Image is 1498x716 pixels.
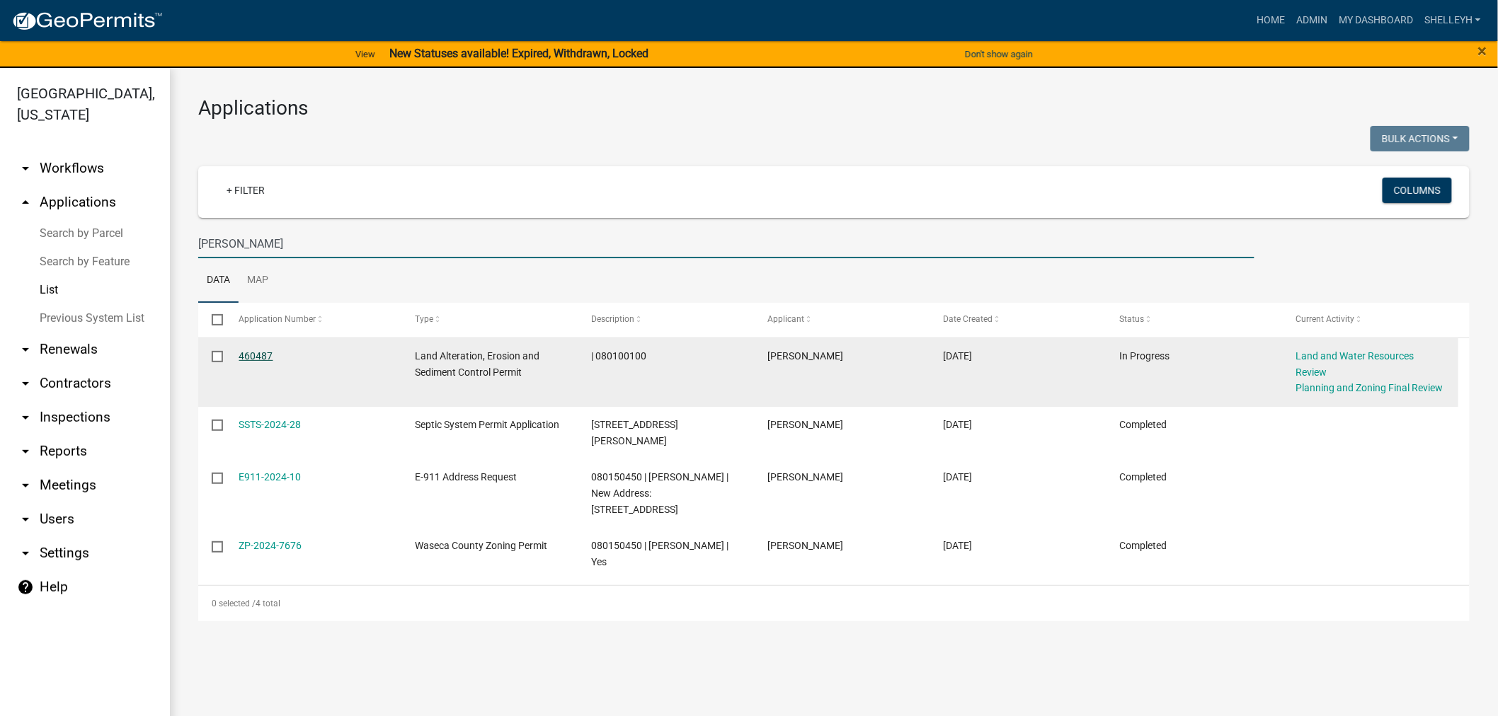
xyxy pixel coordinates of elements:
[17,341,34,358] i: arrow_drop_down
[591,314,634,324] span: Description
[930,303,1107,337] datatable-header-cell: Date Created
[17,545,34,562] i: arrow_drop_down
[1120,471,1167,483] span: Completed
[1120,419,1167,430] span: Completed
[1371,126,1470,151] button: Bulk Actions
[1296,382,1443,393] a: Planning and Zoning Final Review
[591,419,678,446] span: 15517 295th Ave | QUINTON EATON
[198,303,225,337] datatable-header-cell: Select
[944,471,973,483] span: 04/10/2024
[389,47,648,60] strong: New Statuses available! Expired, Withdrawn, Locked
[944,314,993,324] span: Date Created
[198,586,1470,621] div: 4 total
[1291,7,1333,34] a: Admin
[415,540,547,551] span: Waseca County Zoning Permit
[767,540,843,551] span: michele Lee eaton
[1106,303,1282,337] datatable-header-cell: Status
[17,511,34,528] i: arrow_drop_down
[767,471,843,483] span: michele Lee eaton
[239,258,277,304] a: Map
[1251,7,1291,34] a: Home
[415,419,559,430] span: Septic System Permit Application
[239,314,316,324] span: Application Number
[17,375,34,392] i: arrow_drop_down
[1419,7,1487,34] a: shelleyh
[17,443,34,460] i: arrow_drop_down
[1282,303,1458,337] datatable-header-cell: Current Activity
[350,42,381,66] a: View
[17,194,34,211] i: arrow_drop_up
[198,258,239,304] a: Data
[415,350,539,378] span: Land Alteration, Erosion and Sediment Control Permit
[591,350,646,362] span: | 080100100
[754,303,930,337] datatable-header-cell: Applicant
[239,540,302,551] a: ZP-2024-7676
[17,477,34,494] i: arrow_drop_down
[767,419,843,430] span: michele Lee eaton
[1120,350,1170,362] span: In Progress
[239,471,302,483] a: E911-2024-10
[17,579,34,596] i: help
[212,599,256,608] span: 0 selected /
[1120,314,1145,324] span: Status
[1383,178,1452,203] button: Columns
[944,350,973,362] span: 08/07/2025
[959,42,1039,66] button: Don't show again
[225,303,401,337] datatable-header-cell: Application Number
[198,96,1470,120] h3: Applications
[591,540,728,567] span: 080150450 | QUINTON EATON | Yes
[1478,42,1487,59] button: Close
[215,178,276,203] a: + Filter
[767,314,804,324] span: Applicant
[198,229,1254,258] input: Search for applications
[17,409,34,426] i: arrow_drop_down
[401,303,578,337] datatable-header-cell: Type
[1296,314,1354,324] span: Current Activity
[415,314,433,324] span: Type
[1120,540,1167,551] span: Completed
[17,160,34,177] i: arrow_drop_down
[1478,41,1487,61] span: ×
[578,303,754,337] datatable-header-cell: Description
[944,540,973,551] span: 04/03/2024
[591,471,728,515] span: 080150450 | QUINTON EATON | New Address: 15517 - 295th Ave, Waseca, MN 56093
[1333,7,1419,34] a: My Dashboard
[944,419,973,430] span: 04/22/2024
[239,350,273,362] a: 460487
[239,419,302,430] a: SSTS-2024-28
[1296,350,1414,378] a: Land and Water Resources Review
[415,471,517,483] span: E-911 Address Request
[767,350,843,362] span: michele Lee eaton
